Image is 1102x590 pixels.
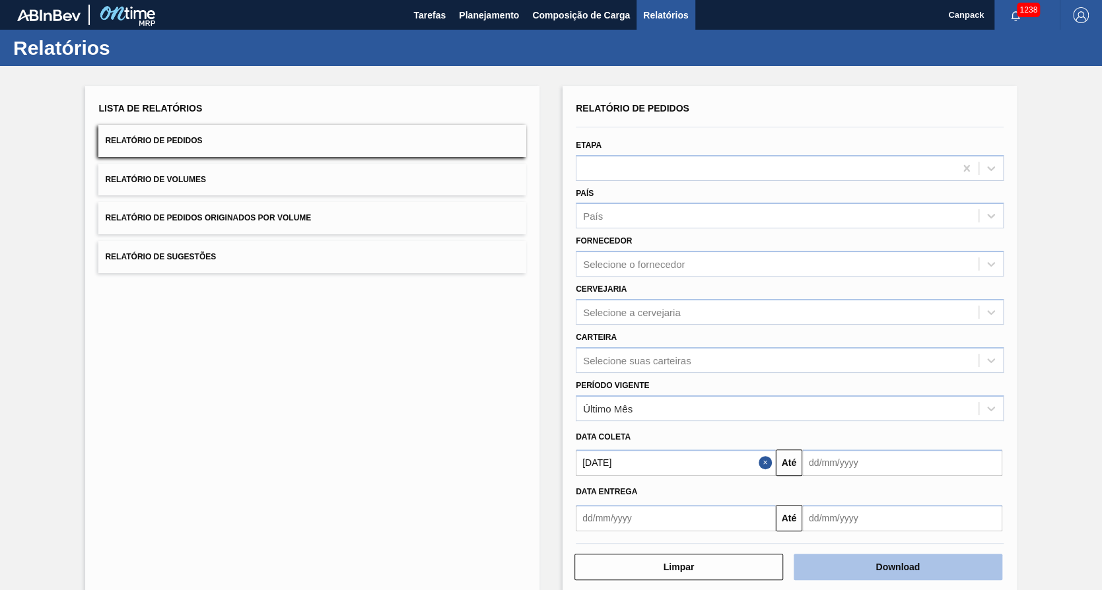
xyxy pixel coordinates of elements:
label: Carteira [576,333,617,342]
span: Data coleta [576,432,631,442]
button: Notificações [994,6,1037,24]
input: dd/mm/yyyy [802,505,1002,531]
span: Data entrega [576,487,637,496]
span: Relatório de Sugestões [105,252,216,261]
button: Até [776,505,802,531]
label: Etapa [576,141,602,150]
label: Cervejaria [576,284,627,294]
input: dd/mm/yyyy [576,505,776,531]
span: Relatório de Pedidos [576,103,689,114]
button: Relatório de Volumes [98,164,526,196]
span: Planejamento [459,7,519,23]
img: Logout [1073,7,1089,23]
h1: Relatórios [13,40,248,55]
input: dd/mm/yyyy [802,449,1002,476]
div: Selecione a cervejaria [583,306,681,317]
label: Fornecedor [576,236,632,246]
span: Lista de Relatórios [98,103,202,114]
span: Relatórios [643,7,688,23]
span: Composição de Carga [532,7,630,23]
img: TNhmsLtSVTkK8tSr43FrP2fwEKptu5GPRR3wAAAABJRU5ErkJggg== [17,9,81,21]
button: Limpar [574,554,783,580]
div: Selecione o fornecedor [583,259,685,270]
label: País [576,189,594,198]
button: Relatório de Sugestões [98,241,526,273]
div: Selecione suas carteiras [583,354,691,366]
span: Tarefas [413,7,446,23]
span: 1238 [1017,3,1040,17]
input: dd/mm/yyyy [576,449,776,476]
span: Relatório de Volumes [105,175,205,184]
div: País [583,211,603,222]
span: Relatório de Pedidos [105,136,202,145]
label: Período Vigente [576,381,649,390]
span: Relatório de Pedidos Originados por Volume [105,213,311,222]
button: Relatório de Pedidos Originados por Volume [98,202,526,234]
button: Relatório de Pedidos [98,125,526,157]
button: Close [759,449,776,476]
div: Último Mês [583,403,633,414]
button: Download [794,554,1002,580]
button: Até [776,449,802,476]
